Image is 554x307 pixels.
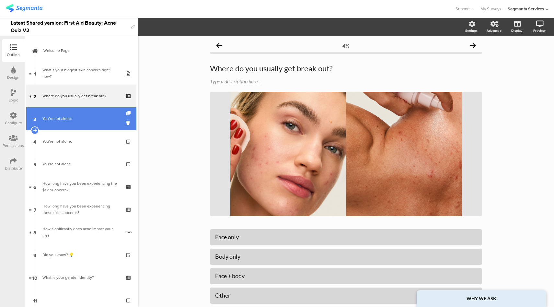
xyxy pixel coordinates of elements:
div: What’s your biggest skin concern right now? [42,67,120,80]
div: Face only [215,233,477,241]
span: 6 [33,183,36,190]
div: Face + body [215,272,477,280]
span: 10 [32,274,37,281]
div: Body only [215,253,477,260]
div: Segmanta Services [508,6,544,12]
div: Configure [5,120,22,126]
a: Welcome Page [26,39,136,62]
div: Design [7,75,19,80]
span: 1 [34,70,36,77]
a: 7 How long have you been experiencing these skin concerns? [26,198,136,221]
div: Outline [7,52,20,58]
span: Support [456,6,470,12]
span: 9 [33,251,36,258]
div: You’re not alone. [42,161,120,167]
span: 3 [33,115,36,122]
div: Permissions [3,143,24,148]
span: 4 [33,138,36,145]
div: Settings [465,28,478,33]
span: 8 [33,229,36,236]
div: You’re not alone. [42,115,120,122]
div: How long have you been experiencing the $skinConcern? [42,180,120,193]
a: 10 What is your gender identity? [26,266,136,289]
div: 4% [342,42,350,49]
p: Where do you usually get break out? [210,64,482,73]
div: How long have you been experiencing these skin concerns? [42,203,120,216]
span: 7 [34,206,36,213]
div: You’re not alone. [42,138,120,145]
div: How significantly does acne impact your life? [42,226,120,239]
a: 3 You’re not alone. [26,107,136,130]
i: Delete [126,120,132,126]
div: Type a description here... [210,78,482,84]
div: Did you know? 💡 [42,252,120,258]
a: 1 What’s your biggest skin concern right now? [26,62,136,85]
a: 5 You’re not alone. [26,153,136,175]
span: 2 [33,92,36,100]
span: Welcome Page [43,47,126,54]
strong: WHY WE ASK [467,296,496,301]
a: 6 How long have you been experiencing the $skinConcern? [26,175,136,198]
a: 9 Did you know? 💡 [26,243,136,266]
div: Other [215,292,477,299]
a: 2 Where do you usually get break out? [26,85,136,107]
div: Advanced [487,28,502,33]
div: Logic [9,97,18,103]
div: Where do you usually get break out? [42,93,120,99]
a: 8 How significantly does acne impact your life? [26,221,136,243]
div: Preview [533,28,546,33]
span: 11 [33,297,37,304]
img: segmanta logo [6,4,42,12]
div: Latest Shared version: First Aid Beauty: Acne Quiz V2 [11,18,128,36]
img: Where do you usually get break out? cover image [230,92,462,216]
div: What is your gender identity? [42,274,120,281]
i: Duplicate [126,111,132,115]
div: Distribute [5,165,22,171]
a: 4 You’re not alone. [26,130,136,153]
span: 5 [33,160,36,168]
div: Display [511,28,522,33]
